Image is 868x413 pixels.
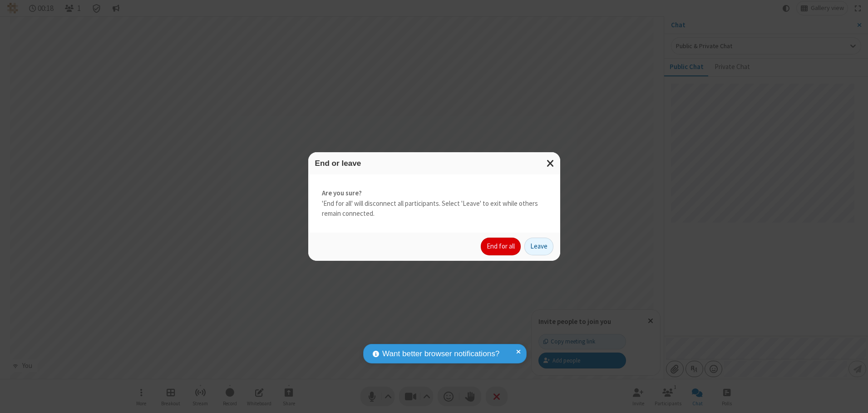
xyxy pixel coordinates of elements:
button: End for all [481,238,521,256]
button: Close modal [541,152,560,174]
div: 'End for all' will disconnect all participants. Select 'Leave' to exit while others remain connec... [308,174,560,233]
span: Want better browser notifications? [382,348,499,360]
h3: End or leave [315,159,553,168]
strong: Are you sure? [322,188,547,199]
button: Leave [524,238,553,256]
